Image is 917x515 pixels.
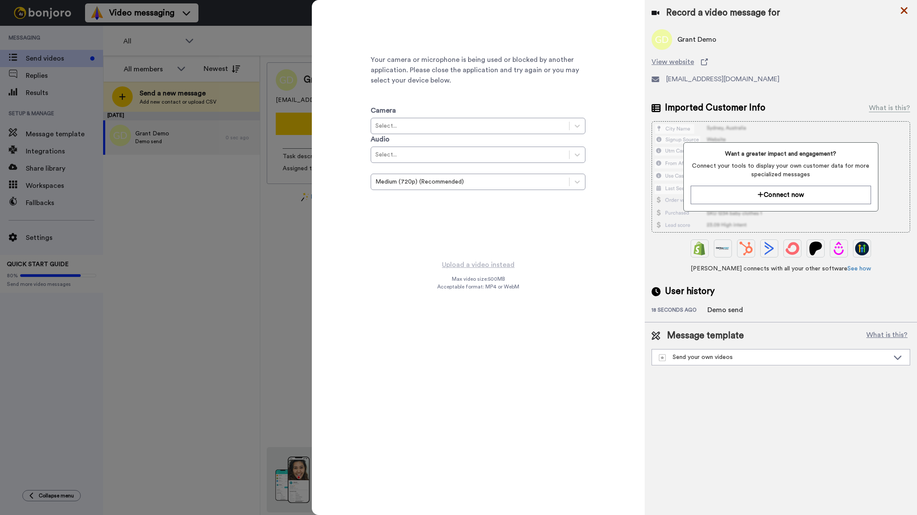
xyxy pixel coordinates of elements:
[375,150,565,159] div: Select...
[659,353,889,362] div: Send your own videos
[375,122,565,130] div: Select...
[739,242,753,255] img: Hubspot
[437,283,519,290] span: Acceptable format: MP4 or WebM
[375,178,565,186] div: Medium (720p) (Recommended)
[832,242,846,255] img: Drip
[665,285,715,298] span: User history
[809,242,823,255] img: Patreon
[652,264,910,273] span: [PERSON_NAME] connects with all your other software
[371,105,396,116] label: Camera
[666,74,780,84] span: [EMAIL_ADDRESS][DOMAIN_NAME]
[786,242,799,255] img: ConvertKit
[691,162,871,179] span: Connect your tools to display your own customer data for more specialized messages
[869,103,910,113] div: What is this?
[371,163,390,172] label: Quality
[691,186,871,204] button: Connect now
[371,55,585,86] span: Your camera or microphone is being used or blocked by another application. Please close the appli...
[451,276,505,282] span: Max video size: 500 MB
[652,57,694,67] span: View website
[691,150,871,158] span: Want a greater impact and engagement?
[665,101,765,114] span: Imported Customer Info
[693,242,707,255] img: Shopify
[762,242,776,255] img: ActiveCampaign
[652,57,910,67] a: View website
[652,307,707,315] div: 18 seconds ago
[667,329,744,342] span: Message template
[864,329,910,342] button: What is this?
[855,242,869,255] img: GoHighLevel
[371,134,390,144] label: Audio
[847,266,871,272] a: See how
[659,354,666,361] img: demo-template.svg
[716,242,730,255] img: Ontraport
[707,305,750,315] div: Demo send
[439,259,517,270] button: Upload a video instead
